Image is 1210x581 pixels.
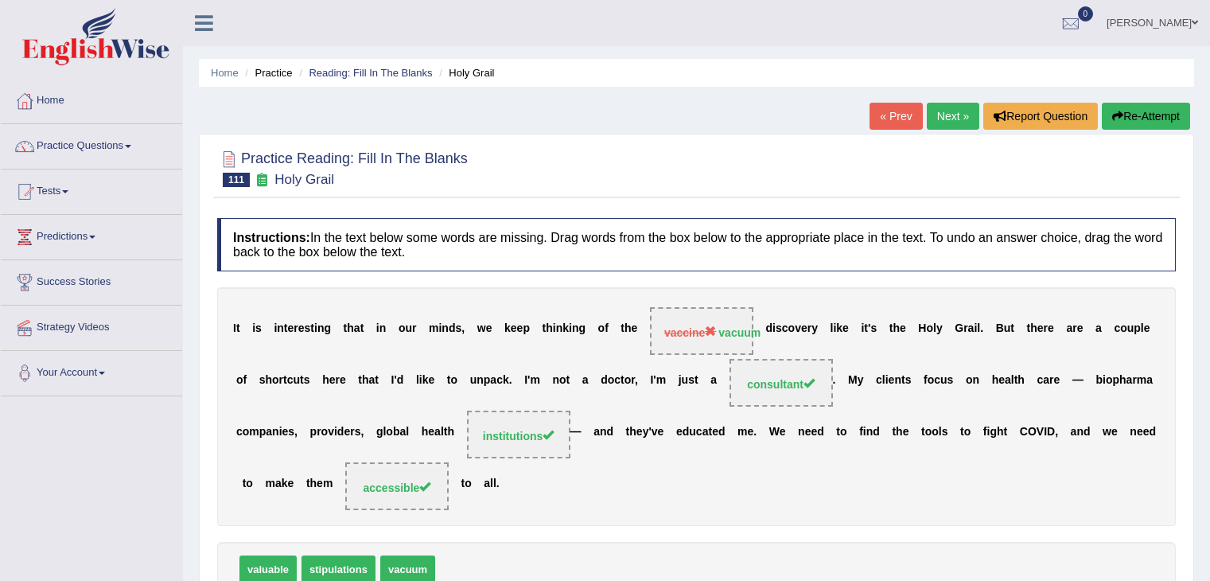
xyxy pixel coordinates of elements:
[889,374,895,387] b: e
[1072,374,1084,387] b: —
[836,426,840,439] b: t
[284,322,288,335] b: t
[362,374,369,387] b: h
[1137,374,1146,387] b: m
[1,260,182,300] a: Success Stories
[217,147,468,187] h2: Practice Reading: Fill In The Blanks
[650,374,653,387] b: I
[973,374,980,387] b: n
[636,426,643,439] b: e
[712,426,718,439] b: e
[831,322,834,335] b: l
[272,426,279,439] b: n
[223,173,250,187] span: 111
[882,374,885,387] b: l
[870,322,877,335] b: s
[294,426,298,439] b: ,
[650,307,753,355] span: Drop target
[905,374,912,387] b: s
[901,374,905,387] b: t
[998,374,1005,387] b: e
[449,322,456,335] b: d
[406,426,409,439] b: l
[412,322,416,335] b: r
[422,426,429,439] b: h
[556,322,563,335] b: n
[283,374,287,387] b: t
[983,426,987,439] b: f
[939,426,942,439] b: l
[305,322,311,335] b: s
[894,374,901,387] b: n
[369,374,375,387] b: a
[963,322,967,335] b: r
[429,374,435,387] b: e
[658,426,664,439] b: e
[966,374,973,387] b: o
[947,374,954,387] b: s
[682,374,689,387] b: u
[861,322,864,335] b: i
[322,374,329,387] b: h
[679,374,682,387] b: j
[1103,374,1106,387] b: i
[422,374,429,387] b: k
[288,426,294,439] b: s
[892,426,896,439] b: t
[889,322,893,335] b: t
[996,322,1004,335] b: B
[631,374,635,387] b: r
[477,322,486,335] b: w
[272,374,279,387] b: o
[484,374,491,387] b: p
[718,326,761,339] strong: vacuum
[298,322,305,335] b: e
[566,374,570,387] b: t
[927,103,979,130] a: Next »
[379,322,387,335] b: n
[689,426,696,439] b: u
[511,322,517,335] b: e
[416,374,419,387] b: l
[1102,103,1190,130] button: Re-Attempt
[942,426,948,439] b: s
[807,322,811,335] b: r
[621,374,624,387] b: t
[683,426,690,439] b: d
[438,322,442,335] b: i
[249,426,259,439] b: m
[1030,322,1037,335] b: h
[455,322,461,335] b: s
[840,426,847,439] b: o
[376,426,383,439] b: g
[805,426,811,439] b: e
[441,426,444,439] b: l
[833,322,836,335] b: i
[718,426,726,439] b: d
[288,322,294,335] b: e
[255,322,262,335] b: s
[527,374,530,387] b: '
[885,374,889,387] b: i
[470,374,477,387] b: u
[337,426,344,439] b: d
[543,322,547,335] b: t
[676,426,683,439] b: e
[304,374,310,387] b: s
[968,322,975,335] b: a
[233,322,236,335] b: I
[530,374,539,387] b: m
[375,374,379,387] b: t
[1106,374,1113,387] b: o
[279,374,283,387] b: r
[461,322,465,335] b: ,
[310,322,314,335] b: t
[769,426,780,439] b: W
[601,374,608,387] b: d
[643,426,649,439] b: y
[355,426,361,439] b: s
[987,426,990,439] b: i
[694,374,698,387] b: t
[833,374,836,387] b: .
[868,322,870,335] b: '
